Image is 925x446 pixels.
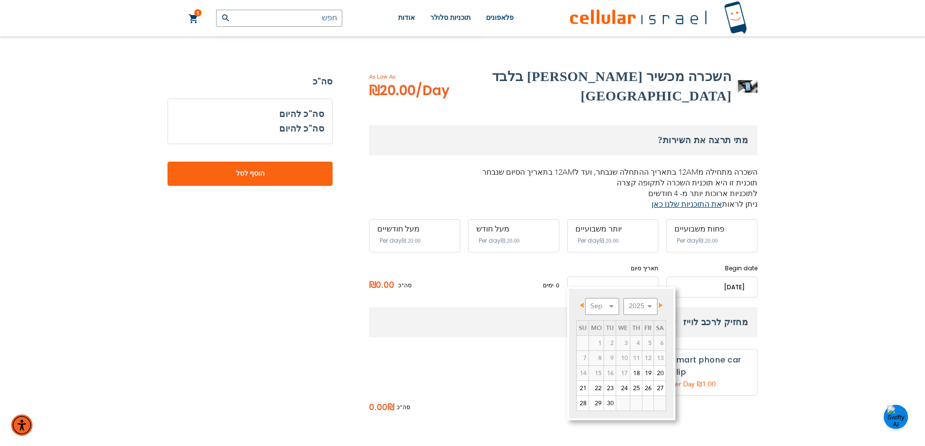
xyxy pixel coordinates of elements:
[642,381,654,396] a: 26
[279,121,324,136] h3: סה"כ להיום
[604,365,616,380] td: minimum 2 days rental Or minimum 4 months on Long term plans
[589,365,604,380] td: minimum 2 days rental Or minimum 4 months on Long term plans
[577,365,589,380] td: minimum 2 days rental Or minimum 4 months on Long term plans
[369,400,387,415] span: 0.00
[369,72,476,81] span: As Low As
[479,236,501,245] span: Per day
[369,307,757,337] h3: מחזיק לרכב לוייז
[570,1,747,35] img: לוגו סלולר ישראל
[176,107,324,121] h3: סה"כ להיום
[188,13,199,25] a: 1
[577,299,589,312] a: Prev
[616,365,630,380] td: minimum 2 days rental Or minimum 4 months on Long term plans
[699,237,718,244] span: ‏20.00 ₪
[575,225,650,233] div: יותר משבועיים
[585,298,619,315] select: Select month
[196,9,200,17] span: 1
[577,396,589,411] a: 28
[567,264,658,273] label: תאריך סיום
[616,366,630,380] span: 17
[604,366,616,380] span: 16
[630,366,642,380] a: 18
[604,381,616,396] a: 23
[554,281,559,290] span: 0
[580,303,584,308] span: Prev
[377,225,452,233] div: מעל חודשיים
[168,162,333,186] button: הוסף לסל
[397,402,410,413] span: סה"כ
[369,178,757,210] p: תוכנית זו היא תוכנית השכרה לתקופה קצרה לתוכניות ארוכות יותר מ- 4 חודשים ניתן לראות
[216,10,342,27] input: חפש
[387,400,394,415] span: ₪
[604,396,616,411] a: 30
[380,236,402,245] span: Per day
[738,80,757,93] img: השכרה מכשיר וייז בלבד בישראל
[402,237,420,244] span: ‏20.00 ₪
[589,366,604,380] span: 15
[589,381,604,396] a: 22
[577,381,589,396] a: 21
[369,278,398,293] span: ₪0.00
[589,396,604,411] a: 29
[653,299,665,312] a: Next
[623,298,657,315] select: Select year
[369,81,450,100] span: ₪20.00
[200,168,301,179] span: הוסף לסל
[642,366,654,380] a: 19
[567,277,658,297] input: MM/DD/YYYY
[476,225,551,233] div: מעל חודש
[369,125,757,155] h3: מתי תרצה את השירות?
[11,414,33,436] div: תפריט נגישות
[652,199,722,210] a: את התוכניות שלנו כאן
[430,14,471,21] span: תוכניות סלולר
[398,14,415,21] span: אודות
[543,281,554,290] span: ימים
[666,264,757,273] label: Begin date
[577,366,589,380] span: 14
[654,381,666,396] a: 27
[666,277,757,297] input: MM/DD/YYYY
[600,237,619,244] span: ‏20.00 ₪
[654,366,666,380] a: 20
[616,381,630,396] a: 24
[630,381,642,396] a: 25
[398,281,412,290] span: סה"כ
[369,167,757,178] p: השכרה מתחילה מ12AM בתאריך ההתחלה שנבחר, ועד ל12AM בתאריך הסיום שנבחר
[677,236,699,245] span: Per day
[674,225,749,233] div: פחות משבועיים
[486,14,514,21] span: פלאפונים
[476,67,731,106] h2: השכרה מכשיר [PERSON_NAME] בלבד [GEOGRAPHIC_DATA]
[501,237,520,244] span: ‏20.00 ₪
[659,303,663,308] span: Next
[578,236,600,245] span: Per day
[168,74,333,89] strong: סה"כ
[416,81,450,100] span: /Day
